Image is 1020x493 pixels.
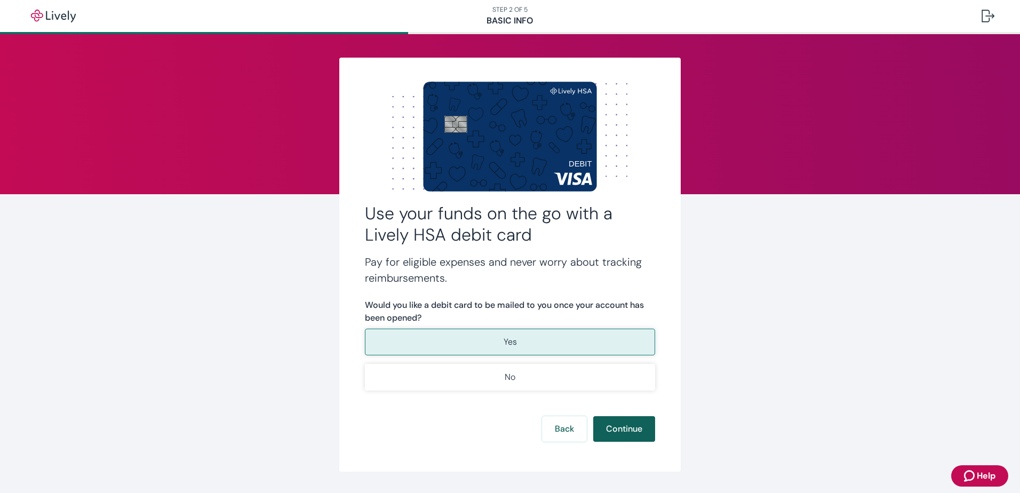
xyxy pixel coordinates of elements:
button: Log out [973,3,1003,29]
button: Back [542,416,587,442]
button: Zendesk support iconHelp [951,465,1008,487]
button: No [365,364,655,391]
p: Yes [504,336,517,348]
h4: Pay for eligible expenses and never worry about tracking reimbursements. [365,254,655,286]
img: Debit card [423,82,597,191]
span: Help [977,470,995,482]
p: No [505,371,515,384]
img: Dot background [365,83,655,190]
button: Continue [593,416,655,442]
svg: Zendesk support icon [964,470,977,482]
img: Lively [23,10,83,22]
button: Yes [365,329,655,355]
label: Would you like a debit card to be mailed to you once your account has been opened? [365,299,655,324]
h2: Use your funds on the go with a Lively HSA debit card [365,203,655,245]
